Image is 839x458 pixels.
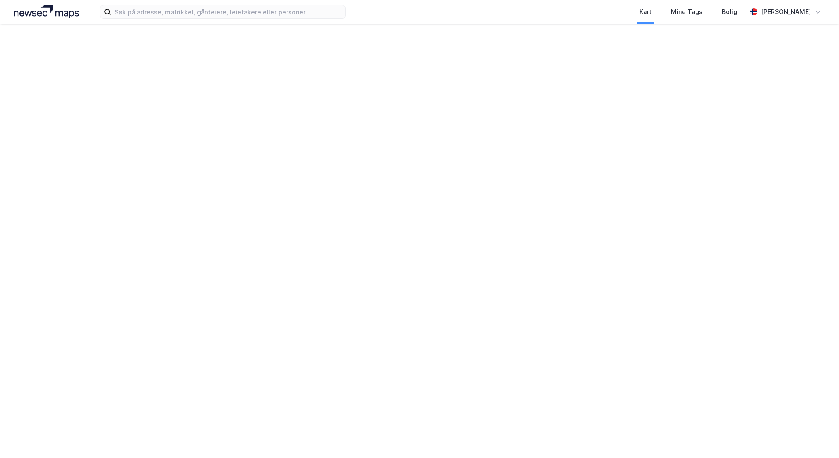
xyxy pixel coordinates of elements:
[795,416,839,458] div: Kontrollprogram for chat
[722,7,737,17] div: Bolig
[14,5,79,18] img: logo.a4113a55bc3d86da70a041830d287a7e.svg
[795,416,839,458] iframe: Chat Widget
[111,5,345,18] input: Søk på adresse, matrikkel, gårdeiere, leietakere eller personer
[671,7,703,17] div: Mine Tags
[639,7,652,17] div: Kart
[761,7,811,17] div: [PERSON_NAME]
